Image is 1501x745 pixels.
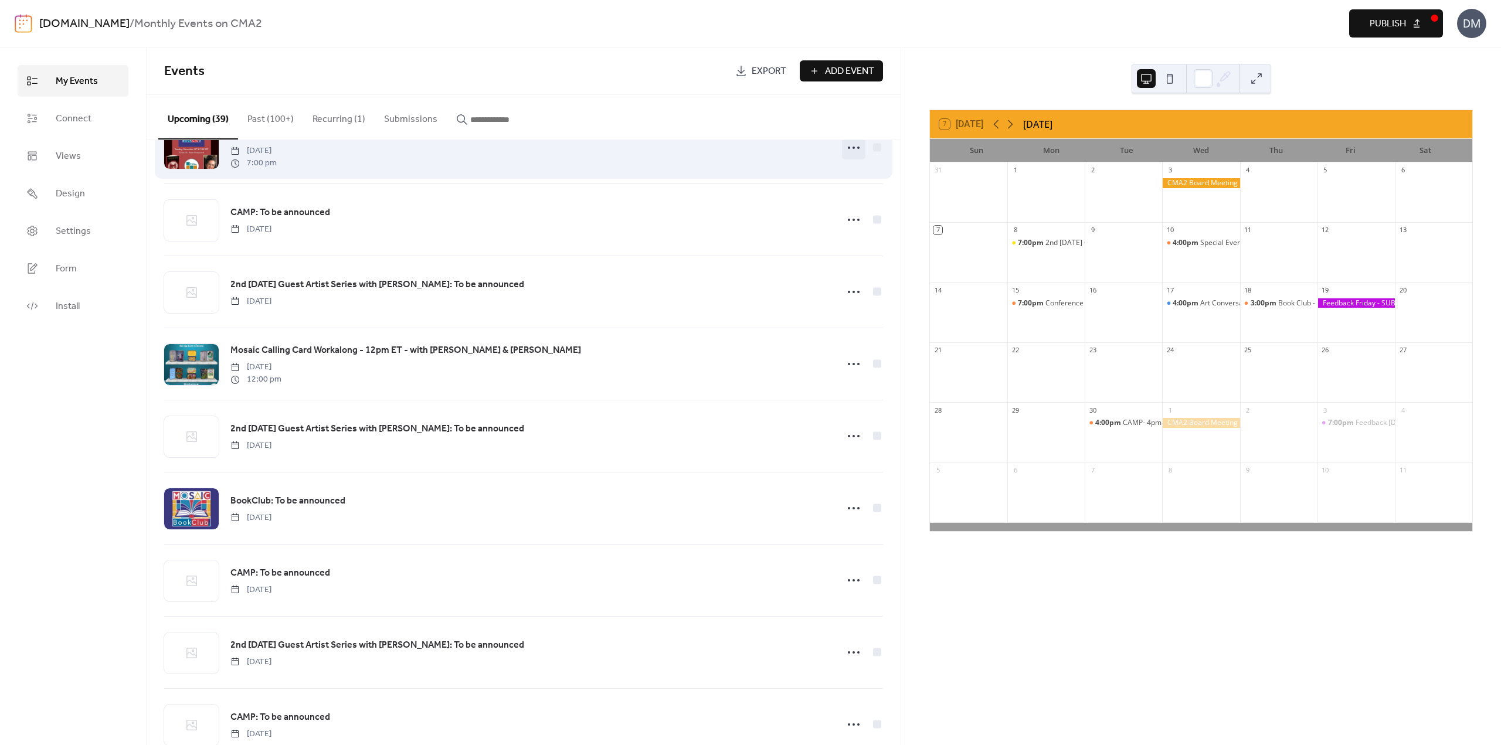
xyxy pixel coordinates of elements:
div: 15 [1011,285,1020,294]
div: CAMP- 4pm EDT - Jeannette Brossart [1085,418,1162,428]
div: Art Conversations - 4pm EDT [1200,298,1295,308]
span: 7:00pm [1328,418,1356,428]
div: 12 [1321,226,1330,234]
span: 4:00pm [1095,418,1123,428]
div: 8 [1011,226,1020,234]
a: CAMP: To be announced [230,710,330,725]
a: Form [18,253,128,284]
div: Mon [1014,139,1089,162]
div: 4 [1398,406,1407,414]
div: Book Club - Martin Cheek - 3:00 pm EDT [1240,298,1317,308]
span: Add Event [825,64,874,79]
div: 2nd Monday Guest Artist Series with Jacqui Ross- 7pm EDT - Darcel Deneau [1007,238,1085,248]
div: 26 [1321,346,1330,355]
div: 3 [1166,166,1174,175]
span: CAMP: To be announced [230,566,330,580]
div: 18 [1244,285,1252,294]
div: Conference Preview - 7:00PM EDT [1045,298,1157,308]
span: Form [56,262,77,276]
a: 2nd [DATE] Guest Artist Series with [PERSON_NAME]: To be announced [230,421,524,437]
span: [DATE] [230,145,277,157]
span: Events [164,59,205,84]
a: CAMP: To be announced [230,205,330,220]
a: [DOMAIN_NAME] [39,13,130,35]
div: 7 [1088,465,1097,474]
a: CAMP: To be announced [230,566,330,581]
div: 28 [933,406,942,414]
div: Feedback Friday - SUBMISSION DEADLINE [1317,298,1395,308]
a: 2nd [DATE] Guest Artist Series with [PERSON_NAME]: To be announced [230,638,524,653]
a: Mosaic Calling Card Workalong - 12pm ET - with [PERSON_NAME] & [PERSON_NAME] [230,343,581,358]
span: [DATE] [230,440,271,452]
span: Export [752,64,786,79]
span: 7:00pm [1018,238,1045,248]
div: 9 [1244,465,1252,474]
span: Settings [56,224,91,239]
button: Recurring (1) [303,95,375,138]
div: 11 [1244,226,1252,234]
span: My Events [56,74,98,89]
div: 8 [1166,465,1174,474]
div: Feedback Friday with Fran Garrido & Shelley Beaumont, 7pm EDT [1317,418,1395,428]
div: 6 [1398,166,1407,175]
span: CAMP: To be announced [230,206,330,220]
span: [DATE] [230,223,271,236]
img: logo [15,14,32,33]
a: Export [726,60,795,81]
div: 14 [933,285,942,294]
span: 2nd [DATE] Guest Artist Series with [PERSON_NAME]: To be announced [230,278,524,292]
div: Thu [1238,139,1313,162]
div: 31 [933,166,942,175]
div: Conference Preview - 7:00PM EDT [1007,298,1085,308]
button: Upcoming (39) [158,95,238,140]
button: Submissions [375,95,447,138]
a: Views [18,140,128,172]
div: 9 [1088,226,1097,234]
span: [DATE] [230,295,271,308]
div: 1 [1166,406,1174,414]
a: Install [18,290,128,322]
div: 22 [1011,346,1020,355]
b: / [130,13,134,35]
a: 2nd [DATE] Guest Artist Series with [PERSON_NAME]: To be announced [230,277,524,292]
div: Wed [1164,139,1239,162]
span: 4:00pm [1173,238,1200,248]
span: 4:00pm [1173,298,1200,308]
span: 12:00 pm [230,373,281,386]
span: 2nd [DATE] Guest Artist Series with [PERSON_NAME]: To be announced [230,638,524,652]
a: My Events [18,65,128,97]
button: Add Event [800,60,883,81]
div: 6 [1011,465,1020,474]
div: Fri [1313,139,1388,162]
div: CMA2 Board Meeting [1162,178,1239,188]
div: Art Conversations - 4pm EDT [1162,298,1239,308]
div: 5 [1321,166,1330,175]
span: BookClub: To be announced [230,494,345,508]
span: 7:00pm [1018,298,1045,308]
a: Settings [18,215,128,247]
div: 23 [1088,346,1097,355]
div: 25 [1244,346,1252,355]
div: Tue [1089,139,1164,162]
div: 24 [1166,346,1174,355]
div: Sun [939,139,1014,162]
span: Views [56,149,81,164]
div: Book Club - [PERSON_NAME] - 3:00 pm EDT [1278,298,1420,308]
span: [DATE] [230,728,271,740]
div: 2 [1244,406,1252,414]
a: Connect [18,103,128,134]
button: Past (100+) [238,95,303,138]
div: 11 [1398,465,1407,474]
div: 2 [1088,166,1097,175]
div: 30 [1088,406,1097,414]
span: [DATE] [230,656,271,668]
div: 1 [1011,166,1020,175]
div: [DATE] [1023,117,1052,131]
span: 2nd [DATE] Guest Artist Series with [PERSON_NAME]: To be announced [230,422,524,436]
div: 10 [1166,226,1174,234]
div: Special Event: NOVEM 2025 Collaborative Mosaic - 4PM EDT [1162,238,1239,248]
span: [DATE] [230,584,271,596]
div: CMA2 Board Meeting [1162,418,1239,428]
